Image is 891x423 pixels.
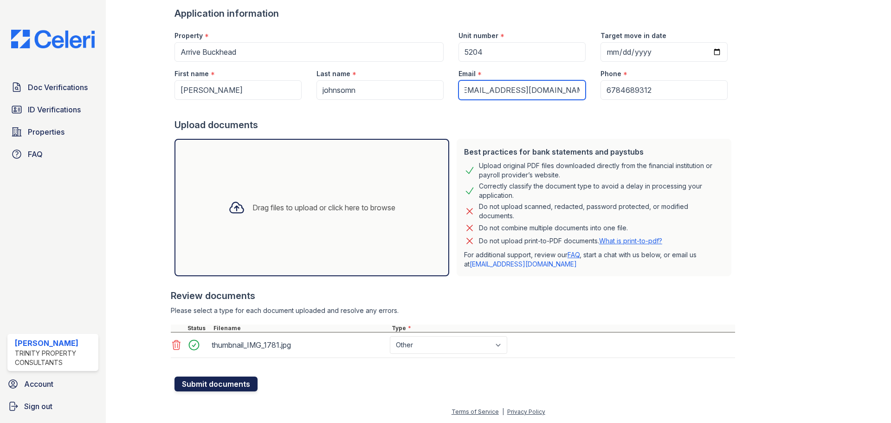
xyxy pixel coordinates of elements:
p: For additional support, review our , start a chat with us below, or email us at [464,250,724,269]
div: Upload original PDF files downloaded directly from the financial institution or payroll provider’... [479,161,724,180]
a: FAQ [568,251,580,259]
span: Doc Verifications [28,82,88,93]
div: Type [390,325,735,332]
a: Terms of Service [452,408,499,415]
a: [EMAIL_ADDRESS][DOMAIN_NAME] [470,260,577,268]
div: [PERSON_NAME] [15,338,95,349]
a: What is print-to-pdf? [599,237,662,245]
label: First name [174,69,209,78]
a: Privacy Policy [507,408,545,415]
label: Property [174,31,203,40]
div: Best practices for bank statements and paystubs [464,146,724,157]
label: Last name [316,69,350,78]
a: Properties [7,123,98,141]
a: Sign out [4,397,102,416]
div: Filename [212,325,390,332]
div: | [502,408,504,415]
div: Do not combine multiple documents into one file. [479,222,628,234]
span: Account [24,378,53,390]
span: ID Verifications [28,104,81,115]
label: Target move in date [600,31,666,40]
div: Status [186,325,212,332]
div: Do not upload scanned, redacted, password protected, or modified documents. [479,202,724,221]
button: Submit documents [174,377,258,391]
p: Do not upload print-to-PDF documents. [479,236,662,246]
div: Upload documents [174,118,735,131]
label: Unit number [458,31,498,40]
div: Review documents [171,289,735,302]
div: Please select a type for each document uploaded and resolve any errors. [171,306,735,315]
a: FAQ [7,145,98,163]
a: Account [4,375,102,393]
div: Correctly classify the document type to avoid a delay in processing your application. [479,182,724,200]
label: Email [458,69,476,78]
a: ID Verifications [7,100,98,119]
div: Trinity Property Consultants [15,349,95,367]
a: Doc Verifications [7,78,98,97]
div: Drag files to upload or click here to browse [252,202,395,213]
span: Properties [28,126,65,137]
span: Sign out [24,401,52,412]
img: CE_Logo_Blue-a8612792a0a2168367f1c8372b55b34899dd931a85d93a1a3d3e32e68fde9ad4.png [4,30,102,48]
div: Application information [174,7,735,20]
div: thumbnail_IMG_1781.jpg [212,338,386,352]
label: Phone [600,69,621,78]
span: FAQ [28,149,43,160]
